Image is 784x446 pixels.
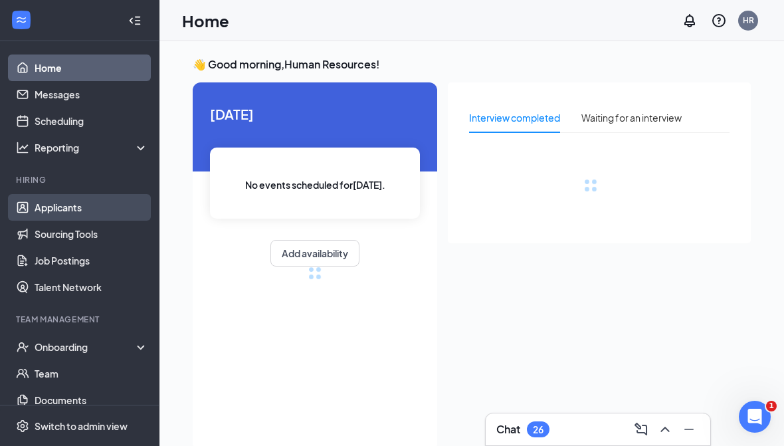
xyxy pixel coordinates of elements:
a: Job Postings [35,247,148,274]
span: [DATE] [210,104,420,124]
a: Talent Network [35,274,148,300]
div: HR [743,15,754,26]
a: Scheduling [35,108,148,134]
div: Team Management [16,314,146,325]
h1: Home [182,9,229,32]
a: Home [35,55,148,81]
div: Switch to admin view [35,419,128,433]
svg: Minimize [681,421,697,437]
svg: UserCheck [16,340,29,354]
svg: QuestionInfo [711,13,727,29]
a: Applicants [35,194,148,221]
svg: Analysis [16,141,29,154]
a: Documents [35,387,148,413]
a: Team [35,360,148,387]
svg: Notifications [682,13,698,29]
a: Sourcing Tools [35,221,148,247]
div: Interview completed [469,110,560,125]
div: Hiring [16,174,146,185]
h3: 👋 Good morning, Human Resources ! [193,57,751,72]
div: Onboarding [35,340,137,354]
a: Messages [35,81,148,108]
button: ComposeMessage [631,419,652,440]
svg: WorkstreamLogo [15,13,28,27]
span: No events scheduled for [DATE] . [245,177,385,192]
div: loading meetings... [308,267,322,280]
svg: ComposeMessage [633,421,649,437]
button: Add availability [270,240,359,267]
div: 26 [533,424,543,435]
div: Waiting for an interview [581,110,682,125]
svg: Collapse [128,14,142,27]
svg: ChevronUp [657,421,673,437]
button: ChevronUp [654,419,676,440]
iframe: Intercom live chat [739,401,771,433]
div: Reporting [35,141,149,154]
button: Minimize [678,419,700,440]
h3: Chat [496,422,520,437]
span: 1 [766,401,777,411]
svg: Settings [16,419,29,433]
